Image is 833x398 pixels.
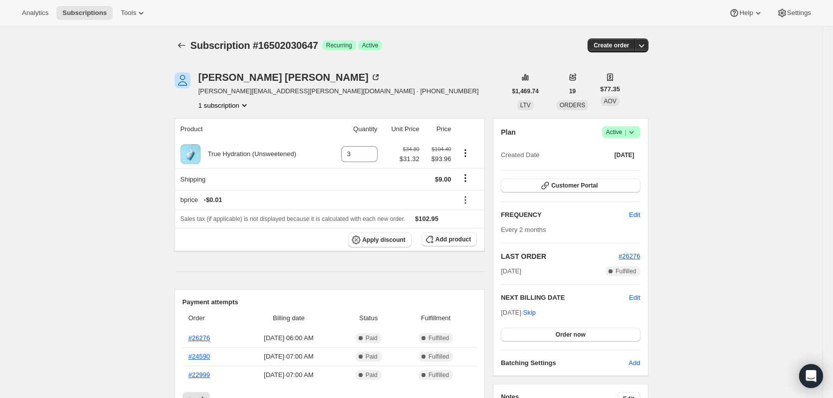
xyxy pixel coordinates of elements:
span: Sales tax (if applicable) is not displayed because it is calculated with each new order. [181,215,406,222]
span: [DATE] [615,151,634,159]
button: Analytics [16,6,54,20]
span: Settings [787,9,811,17]
span: AOV [604,98,616,105]
th: Price [422,118,454,140]
button: Edit [629,293,640,303]
span: Subscriptions [62,9,107,17]
span: ORDERS [560,102,585,109]
span: Sonja Liotti [175,72,191,88]
button: Subscriptions [56,6,113,20]
button: Customer Portal [501,179,640,193]
span: Subscription #16502030647 [191,40,318,51]
div: True Hydration (Unsweetened) [201,149,296,159]
button: Subscriptions [175,38,189,52]
th: Product [175,118,328,140]
span: Add product [435,235,471,243]
th: Order [183,307,238,329]
small: $34.80 [403,146,419,152]
h2: NEXT BILLING DATE [501,293,629,303]
button: Shipping actions [457,173,473,184]
h2: Plan [501,127,516,137]
span: [DATE] · 06:00 AM [241,333,336,343]
span: Analytics [22,9,48,17]
th: Quantity [328,118,381,140]
span: [DATE] [501,266,521,276]
button: $1,469.74 [506,84,545,98]
span: 19 [569,87,576,95]
span: Skip [523,308,536,318]
button: Apply discount [348,232,412,247]
th: Shipping [175,168,328,190]
span: Apply discount [362,236,406,244]
button: #26276 [619,251,640,261]
a: #26276 [619,252,640,260]
span: Created Date [501,150,539,160]
span: Fulfilled [428,371,449,379]
span: [PERSON_NAME][EMAIL_ADDRESS][PERSON_NAME][DOMAIN_NAME] · [PHONE_NUMBER] [199,86,479,96]
span: $1,469.74 [512,87,539,95]
span: [DATE] · 07:00 AM [241,352,336,362]
a: #22999 [189,371,210,379]
span: $9.00 [435,176,451,183]
span: Fulfillment [401,313,471,323]
h2: Payment attempts [183,297,477,307]
button: Product actions [199,100,249,110]
span: Add [628,358,640,368]
span: Every 2 months [501,226,546,233]
button: 19 [563,84,582,98]
button: Add [623,355,646,371]
a: #24590 [189,353,210,360]
span: Help [739,9,753,17]
span: Recurring [326,41,352,49]
div: Open Intercom Messenger [799,364,823,388]
span: Customer Portal [551,182,598,190]
button: Create order [588,38,635,52]
a: #26276 [189,334,210,342]
span: Status [342,313,395,323]
span: Create order [594,41,629,49]
button: [DATE] [609,148,640,162]
span: Billing date [241,313,336,323]
div: [PERSON_NAME] [PERSON_NAME] [199,72,381,82]
span: Fulfilled [428,334,449,342]
span: $77.35 [600,84,620,94]
span: Active [362,41,379,49]
span: Paid [366,334,378,342]
small: $104.40 [431,146,451,152]
h6: Batching Settings [501,358,628,368]
span: Fulfilled [428,353,449,361]
span: $102.95 [415,215,438,222]
span: Tools [121,9,136,17]
div: bprice [181,195,451,205]
span: Fulfilled [616,267,636,275]
span: Order now [556,331,586,339]
span: [DATE] · [501,309,536,316]
span: Paid [366,353,378,361]
span: Edit [629,210,640,220]
button: Order now [501,328,640,342]
button: Help [723,6,769,20]
span: [DATE] · 07:00 AM [241,370,336,380]
span: $93.96 [425,154,451,164]
span: Paid [366,371,378,379]
th: Unit Price [381,118,422,140]
span: | [625,128,626,136]
span: Active [606,127,636,137]
button: Add product [421,232,477,246]
button: Product actions [457,148,473,159]
button: Edit [623,207,646,223]
h2: LAST ORDER [501,251,619,261]
span: - $0.01 [204,195,222,205]
button: Skip [517,305,542,321]
button: Settings [771,6,817,20]
button: Tools [115,6,152,20]
h2: FREQUENCY [501,210,629,220]
span: $31.32 [400,154,419,164]
img: product img [181,144,201,164]
span: LTV [520,102,531,109]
